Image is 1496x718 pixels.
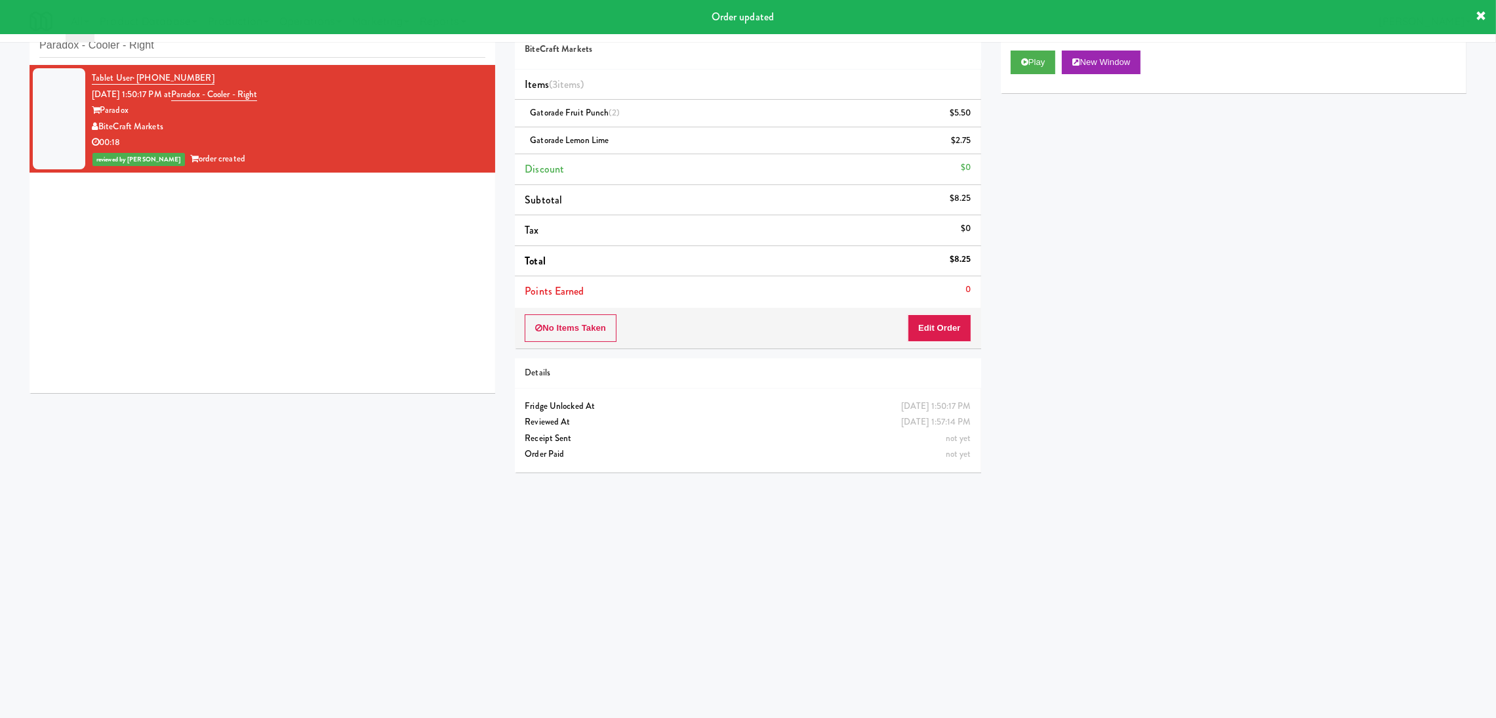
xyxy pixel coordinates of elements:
[525,414,971,431] div: Reviewed At
[525,253,546,268] span: Total
[951,133,971,149] div: $2.75
[609,106,620,119] span: (2)
[557,77,581,92] ng-pluralize: items
[92,135,485,151] div: 00:18
[132,72,214,84] span: · [PHONE_NUMBER]
[549,77,584,92] span: (3 )
[530,134,609,146] span: Gatorade Lemon Lime
[901,414,971,431] div: [DATE] 1:57:14 PM
[525,284,584,299] span: Points Earned
[39,33,485,58] input: Search vision orders
[525,446,971,463] div: Order Paid
[950,190,971,207] div: $8.25
[525,45,971,54] h5: BiteCraft Markets
[961,159,971,176] div: $0
[950,251,971,268] div: $8.25
[1062,51,1141,74] button: New Window
[946,432,971,444] span: not yet
[961,221,971,237] div: $0
[191,152,245,165] span: order created
[525,398,971,415] div: Fridge Unlocked At
[92,72,214,85] a: Tablet User· [PHONE_NUMBER]
[92,88,171,100] span: [DATE] 1:50:17 PM at
[525,161,564,177] span: Discount
[530,106,620,119] span: Gatorade Fruit Punch
[30,65,495,173] li: Tablet User· [PHONE_NUMBER][DATE] 1:50:17 PM atParadox - Cooler - RightParadoxBiteCraft Markets00...
[950,105,971,121] div: $5.50
[525,192,562,207] span: Subtotal
[908,314,971,342] button: Edit Order
[712,9,774,24] span: Order updated
[525,431,971,447] div: Receipt Sent
[946,448,971,460] span: not yet
[1011,51,1056,74] button: Play
[92,102,485,119] div: Paradox
[525,77,584,92] span: Items
[92,153,185,166] span: reviewed by [PERSON_NAME]
[525,222,538,238] span: Tax
[171,88,257,101] a: Paradox - Cooler - Right
[525,365,971,381] div: Details
[901,398,971,415] div: [DATE] 1:50:17 PM
[966,282,971,298] div: 0
[525,314,617,342] button: No Items Taken
[92,119,485,135] div: BiteCraft Markets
